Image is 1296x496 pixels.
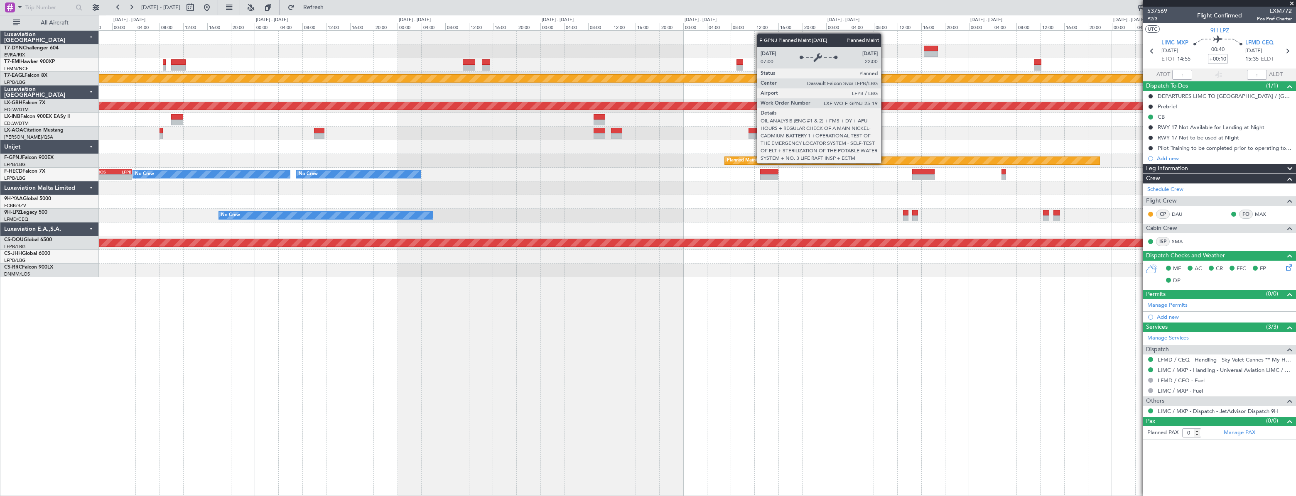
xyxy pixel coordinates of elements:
[1266,81,1278,90] span: (1/1)
[4,114,20,119] span: LX-INB
[1146,196,1177,206] span: Flight Crew
[22,20,88,26] span: All Aircraft
[1158,124,1264,131] div: RWY 17 Not Available for Landing at Night
[4,59,20,64] span: T7-EMI
[1224,429,1255,437] a: Manage PAX
[1161,55,1175,64] span: ETOT
[4,59,55,64] a: T7-EMIHawker 900XP
[778,23,802,30] div: 16:00
[4,169,22,174] span: F-HECD
[1157,313,1292,320] div: Add new
[803,23,826,30] div: 20:00
[1161,47,1178,55] span: [DATE]
[1239,210,1253,219] div: FO
[4,175,26,181] a: LFPB/LBG
[1147,15,1167,22] span: P2/3
[350,23,374,30] div: 16:00
[4,155,22,160] span: F-GPNJ
[9,16,90,29] button: All Aircraft
[1216,265,1223,273] span: CR
[1113,17,1145,24] div: [DATE] - [DATE]
[4,210,21,215] span: 9H-LPZ
[685,17,717,24] div: [DATE] - [DATE]
[1260,265,1266,273] span: FP
[374,23,398,30] div: 20:00
[255,23,278,30] div: 00:00
[731,23,755,30] div: 08:00
[969,23,993,30] div: 00:00
[660,23,683,30] div: 20:00
[299,168,318,181] div: No Crew
[113,17,145,24] div: [DATE] - [DATE]
[95,169,113,174] div: KBOS
[1157,155,1292,162] div: Add new
[1158,113,1165,120] div: CB
[207,23,231,30] div: 16:00
[1158,367,1292,374] a: LIMC / MXP - Handling - Universal Aviation LIMC / MXP
[755,23,778,30] div: 12:00
[1146,251,1225,261] span: Dispatch Checks and Weather
[493,23,517,30] div: 16:00
[945,23,969,30] div: 20:00
[4,210,47,215] a: 9H-LPZLegacy 500
[1266,416,1278,425] span: (0/0)
[827,17,859,24] div: [DATE] - [DATE]
[1161,39,1188,47] span: LIMC MXP
[4,100,22,105] span: LX-GBH
[727,154,858,167] div: Planned Maint [GEOGRAPHIC_DATA] ([GEOGRAPHIC_DATA])
[112,23,136,30] div: 00:00
[4,169,45,174] a: F-HECDFalcon 7X
[636,23,659,30] div: 16:00
[4,251,50,256] a: CS-JHHGlobal 6000
[1147,429,1178,437] label: Planned PAX
[1158,144,1292,151] div: Pilot Training to be completed prior to operating to LFMD
[1146,81,1188,91] span: Dispatch To-Dos
[4,66,29,72] a: LFMN/NCE
[1146,396,1164,406] span: Others
[4,128,23,133] span: LX-AOA
[4,46,59,51] a: T7-DYNChallenger 604
[25,1,73,14] input: Trip Number
[1041,23,1064,30] div: 12:00
[970,17,1002,24] div: [DATE] - [DATE]
[4,257,26,264] a: LFPB/LBG
[1173,277,1181,285] span: DP
[1177,55,1190,64] span: 14:55
[113,175,131,180] div: -
[1146,290,1166,299] span: Permits
[564,23,588,30] div: 04:00
[183,23,207,30] div: 12:00
[399,17,431,24] div: [DATE] - [DATE]
[850,23,874,30] div: 04:00
[1146,323,1168,332] span: Services
[136,23,160,30] div: 04:00
[1261,55,1274,64] span: ELDT
[1158,134,1239,141] div: RWY 17 Not to be used at NIght
[141,4,180,11] span: [DATE] - [DATE]
[1158,356,1292,363] a: LFMD / CEQ - Handling - Sky Valet Cannes ** My Handling**LFMD / CEQ
[1146,224,1177,233] span: Cabin Crew
[1064,23,1088,30] div: 16:00
[469,23,493,30] div: 12:00
[1197,11,1242,20] div: Flight Confirmed
[4,196,51,201] a: 9H-YAAGlobal 5000
[422,23,445,30] div: 04:00
[284,1,334,14] button: Refresh
[1147,301,1188,310] a: Manage Permits
[1156,210,1170,219] div: CP
[1172,210,1190,218] a: DAU
[1156,237,1170,246] div: ISP
[1266,323,1278,331] span: (3/3)
[1257,7,1292,15] span: LXM772
[1112,23,1136,30] div: 00:00
[826,23,850,30] div: 00:00
[1146,345,1169,354] span: Dispatch
[707,23,731,30] div: 04:00
[1210,26,1229,35] span: 9H-LPZ
[4,107,29,113] a: EDLW/DTM
[993,23,1016,30] div: 04:00
[4,52,25,58] a: EVRA/RIX
[4,237,24,242] span: CS-DOU
[279,23,302,30] div: 04:00
[1146,174,1160,183] span: Crew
